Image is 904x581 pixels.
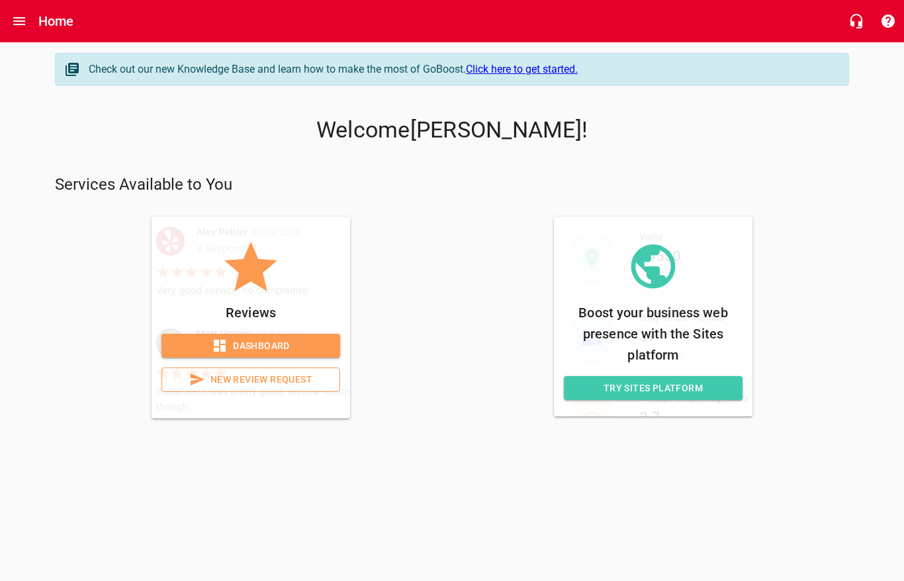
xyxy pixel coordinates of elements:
[55,117,849,143] p: Welcome [PERSON_NAME] !
[55,174,849,196] p: Services Available to You
[161,302,340,323] p: Reviews
[574,380,732,397] span: Try Sites Platform
[161,368,340,392] a: New Review Request
[840,5,872,37] button: Live Chat
[161,334,340,358] a: Dashboard
[872,5,904,37] button: Support Portal
[466,63,578,75] a: Click here to get started.
[89,61,835,77] div: Check out our new Knowledge Base and learn how to make the most of GoBoost.
[3,5,35,37] button: Open drawer
[38,11,74,32] h6: Home
[172,338,330,354] span: Dashboard
[564,376,743,401] a: Try Sites Platform
[564,302,743,366] p: Boost your business web presence with the Sites platform
[173,371,329,388] span: New Review Request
